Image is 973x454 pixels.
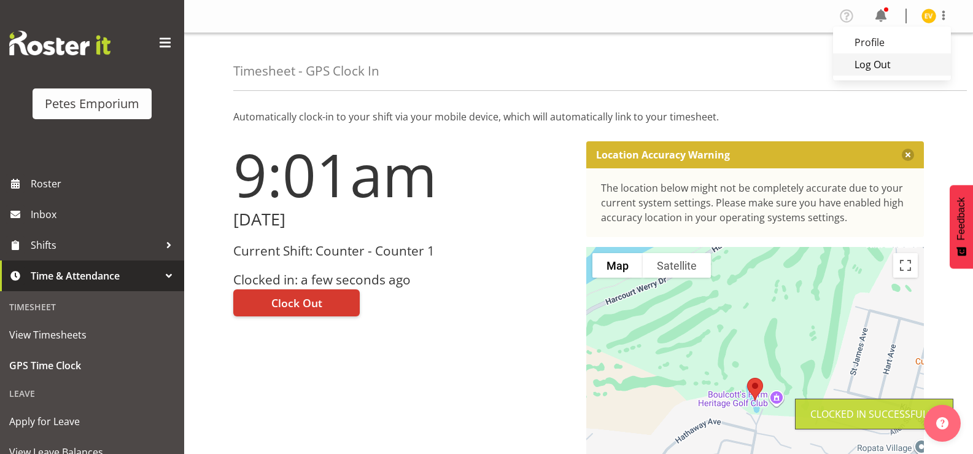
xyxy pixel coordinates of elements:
[45,95,139,113] div: Petes Emporium
[833,53,951,76] a: Log Out
[31,267,160,285] span: Time & Attendance
[596,149,730,161] p: Location Accuracy Warning
[601,181,910,225] div: The location below might not be completely accurate due to your current system settings. Please m...
[233,289,360,316] button: Clock Out
[233,109,924,124] p: Automatically clock-in to your shift via your mobile device, which will automatically link to you...
[31,236,160,254] span: Shifts
[833,31,951,53] a: Profile
[3,381,181,406] div: Leave
[956,197,967,240] span: Feedback
[233,210,572,229] h2: [DATE]
[233,244,572,258] h3: Current Shift: Counter - Counter 1
[3,294,181,319] div: Timesheet
[3,406,181,437] a: Apply for Leave
[9,31,110,55] img: Rosterit website logo
[271,295,322,311] span: Clock Out
[592,253,643,278] button: Show street map
[950,185,973,268] button: Feedback - Show survey
[936,417,948,429] img: help-xxl-2.png
[31,174,178,193] span: Roster
[921,9,936,23] img: eva-vailini10223.jpg
[810,407,938,421] div: Clocked in Successfully
[233,64,379,78] h4: Timesheet - GPS Clock In
[233,273,572,287] h3: Clocked in: a few seconds ago
[643,253,711,278] button: Show satellite imagery
[902,149,914,161] button: Close message
[3,319,181,350] a: View Timesheets
[31,205,178,224] span: Inbox
[893,253,918,278] button: Toggle fullscreen view
[9,326,175,344] span: View Timesheets
[3,350,181,381] a: GPS Time Clock
[9,356,175,375] span: GPS Time Clock
[233,141,572,208] h1: 9:01am
[9,412,175,431] span: Apply for Leave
